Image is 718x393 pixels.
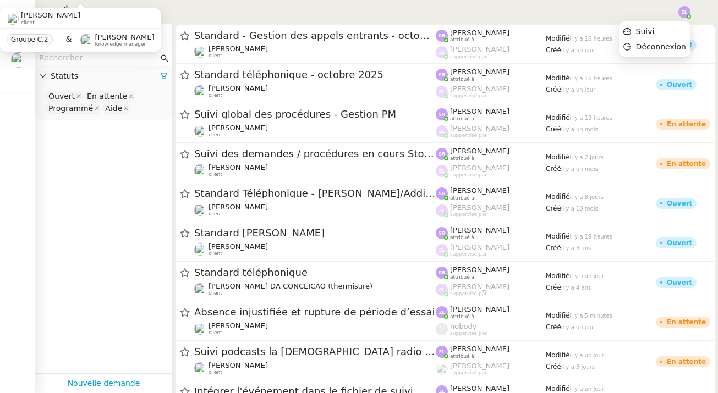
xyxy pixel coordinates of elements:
span: Créé [546,204,561,212]
img: users%2FrZ9hsAwvZndyAxvpJrwIinY54I42%2Favatar%2FChatGPT%20Image%201%20aou%CC%82t%202025%2C%2011_1... [7,13,19,25]
span: [PERSON_NAME] [450,147,509,155]
span: Créé [546,46,561,54]
span: il y a 8 jours [570,194,604,200]
div: Ouvert [667,200,692,207]
span: Standard téléphonique [194,268,436,278]
span: attribué à [450,195,474,201]
img: users%2FW4OQjB9BRtYK2an7yusO0WsYLsD3%2Favatar%2F28027066-518b-424c-8476-65f2e549ac29 [194,46,206,58]
span: [PERSON_NAME] [450,384,509,392]
span: attribué à [450,274,474,280]
span: [PERSON_NAME] [209,84,268,92]
span: [PERSON_NAME] [450,226,509,234]
span: client [209,53,222,59]
img: svg [436,204,448,217]
span: [PERSON_NAME] [209,203,268,211]
div: Ouvert [48,91,75,101]
span: [PERSON_NAME] [209,163,268,171]
span: client [209,251,222,257]
app-user-label: attribué à [436,265,546,280]
span: il y a un jour [561,324,595,330]
span: client [209,330,222,336]
span: il y a 19 heures [570,115,612,121]
span: suppervisé par [450,212,487,218]
span: client [209,171,222,178]
img: users%2FoFdbodQ3TgNoWt9kP3GXAs5oaCq1%2Favatar%2Fprofile-pic.png [80,34,92,46]
img: users%2FoFdbodQ3TgNoWt9kP3GXAs5oaCq1%2Favatar%2Fprofile-pic.png [436,363,448,375]
span: il y a un mois [561,126,598,132]
app-user-detailed-label: client [194,203,436,217]
span: client [21,20,35,26]
span: Suivi global des procédures - Gestion PM [194,109,436,119]
span: suppervisé par [450,251,487,257]
span: [PERSON_NAME] [450,283,509,291]
app-user-label: attribué à [436,147,546,161]
span: [PERSON_NAME] DA CONCEICAO (thermisure) [209,282,372,290]
img: svg [436,148,448,160]
span: [PERSON_NAME] [450,362,509,370]
span: Suivi podcasts la [DEMOGRAPHIC_DATA] radio [DATE] [194,347,436,357]
span: il y a un jour [561,87,595,93]
app-user-detailed-label: client [194,322,436,336]
app-user-detailed-label: client [194,124,436,138]
span: suppervisé par [450,370,487,376]
app-user-label: suppervisé par [436,85,546,99]
app-user-label: suppervisé par [436,283,546,297]
img: svg [436,165,448,177]
span: Créé [546,86,561,93]
img: svg [436,125,448,137]
div: En attente [667,319,706,325]
img: svg [436,284,448,296]
span: client [209,369,222,375]
span: client [209,132,222,138]
app-user-label: suppervisé par [436,164,546,178]
div: Ouvert [667,81,692,88]
app-user-label: attribué à [436,186,546,201]
span: Modifié [546,385,570,392]
img: users%2FhitvUqURzfdVsA8TDJwjiRfjLnH2%2Favatar%2Flogo-thermisure.png [194,283,206,295]
span: client [209,290,222,296]
nz-tag: Groupe C.2 [7,34,53,45]
span: Modifié [546,312,570,319]
span: Modifié [546,351,570,359]
span: il y a 2 jours [570,154,604,160]
span: [PERSON_NAME] [450,265,509,274]
img: users%2FRcIDm4Xn1TPHYwgLThSv8RQYtaM2%2Favatar%2F95761f7a-40c3-4bb5-878d-fe785e6f95b2 [194,164,206,176]
span: suppervisé par [450,54,487,60]
span: [PERSON_NAME] [209,361,268,369]
span: il y a un jour [561,47,595,53]
app-user-label: suppervisé par [436,203,546,218]
span: attribué à [450,156,474,162]
app-user-label: attribué à [436,68,546,82]
img: users%2F37wbV9IbQuXMU0UH0ngzBXzaEe12%2Favatar%2Fcba66ece-c48a-48c8-9897-a2adc1834457 [194,362,206,374]
span: Déconnexion [636,42,686,51]
app-user-label: attribué à [436,226,546,240]
nz-select-item: Ouvert [46,91,83,102]
img: svg [436,187,448,200]
span: [PERSON_NAME] [450,345,509,353]
span: [PERSON_NAME] [209,242,268,251]
img: users%2FoFdbodQ3TgNoWt9kP3GXAs5oaCq1%2Favatar%2Fprofile-pic.png [194,125,206,137]
span: Standard Téléphonique - [PERSON_NAME]/Addingwell [194,189,436,198]
span: attribué à [450,353,474,359]
span: suppervisé par [450,93,487,99]
span: Modifié [546,74,570,82]
span: suppervisé par [450,172,487,178]
span: il y a 10 mois [561,206,598,212]
img: users%2FrssbVgR8pSYriYNmUDKzQX9syo02%2Favatar%2Fb215b948-7ecd-4adc-935c-e0e4aeaee93e [194,204,206,216]
span: attribué à [450,37,474,43]
nz-select-item: Aide [102,103,130,114]
span: il y a un mois [561,166,598,172]
app-user-detailed-label: client [194,163,436,178]
app-user-label: suppervisé par [436,243,546,257]
span: Knowledge manager [95,41,146,47]
span: il y a 3 ans [561,245,591,251]
span: il y a 19 heures [570,234,612,240]
span: [PERSON_NAME] [450,68,509,76]
a: Nouvelle demande [68,377,140,390]
span: il y a 3 jours [561,364,595,370]
span: suppervisé par [450,291,487,297]
span: il y a 16 heures [570,36,612,42]
input: Rechercher [39,52,158,64]
span: [PERSON_NAME] [209,124,268,132]
span: [PERSON_NAME] [450,203,509,212]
